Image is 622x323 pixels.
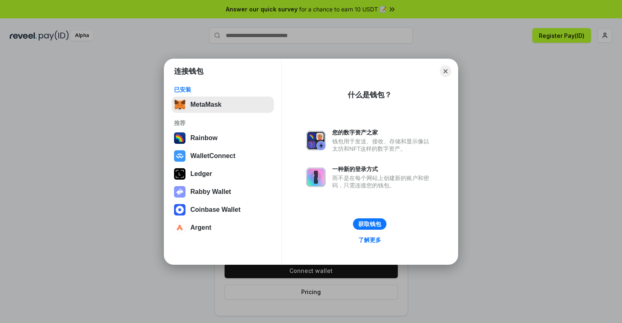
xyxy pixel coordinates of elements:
button: Rainbow [172,130,274,146]
img: svg+xml,%3Csvg%20xmlns%3D%22http%3A%2F%2Fwww.w3.org%2F2000%2Fsvg%22%20fill%3D%22none%22%20viewBox... [306,131,326,150]
img: svg+xml,%3Csvg%20width%3D%22120%22%20height%3D%22120%22%20viewBox%3D%220%200%20120%20120%22%20fil... [174,132,185,144]
div: 了解更多 [358,236,381,244]
button: MetaMask [172,97,274,113]
button: WalletConnect [172,148,274,164]
div: Rainbow [190,134,218,142]
div: Ledger [190,170,212,178]
img: svg+xml,%3Csvg%20xmlns%3D%22http%3A%2F%2Fwww.w3.org%2F2000%2Fsvg%22%20width%3D%2228%22%20height%3... [174,168,185,180]
img: svg+xml,%3Csvg%20width%3D%2228%22%20height%3D%2228%22%20viewBox%3D%220%200%2028%2028%22%20fill%3D... [174,150,185,162]
img: svg+xml,%3Csvg%20xmlns%3D%22http%3A%2F%2Fwww.w3.org%2F2000%2Fsvg%22%20fill%3D%22none%22%20viewBox... [174,186,185,198]
a: 了解更多 [353,235,386,245]
img: svg+xml,%3Csvg%20xmlns%3D%22http%3A%2F%2Fwww.w3.org%2F2000%2Fsvg%22%20fill%3D%22none%22%20viewBox... [306,167,326,187]
h1: 连接钱包 [174,66,203,76]
div: Coinbase Wallet [190,206,240,213]
div: Rabby Wallet [190,188,231,196]
img: svg+xml,%3Csvg%20fill%3D%22none%22%20height%3D%2233%22%20viewBox%3D%220%200%2035%2033%22%20width%... [174,99,185,110]
div: 已安装 [174,86,271,93]
button: Close [440,66,451,77]
div: 您的数字资产之家 [332,129,433,136]
div: 推荐 [174,119,271,127]
div: 钱包用于发送、接收、存储和显示像以太坊和NFT这样的数字资产。 [332,138,433,152]
img: svg+xml,%3Csvg%20width%3D%2228%22%20height%3D%2228%22%20viewBox%3D%220%200%2028%2028%22%20fill%3D... [174,222,185,233]
div: 而不是在每个网站上创建新的账户和密码，只需连接您的钱包。 [332,174,433,189]
div: Argent [190,224,212,231]
div: 什么是钱包？ [348,90,392,100]
div: 获取钱包 [358,220,381,228]
img: svg+xml,%3Csvg%20width%3D%2228%22%20height%3D%2228%22%20viewBox%3D%220%200%2028%2028%22%20fill%3D... [174,204,185,215]
div: 一种新的登录方式 [332,165,433,173]
button: Ledger [172,166,274,182]
button: Coinbase Wallet [172,202,274,218]
button: 获取钱包 [353,218,386,230]
button: Argent [172,220,274,236]
div: WalletConnect [190,152,236,160]
button: Rabby Wallet [172,184,274,200]
div: MetaMask [190,101,221,108]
